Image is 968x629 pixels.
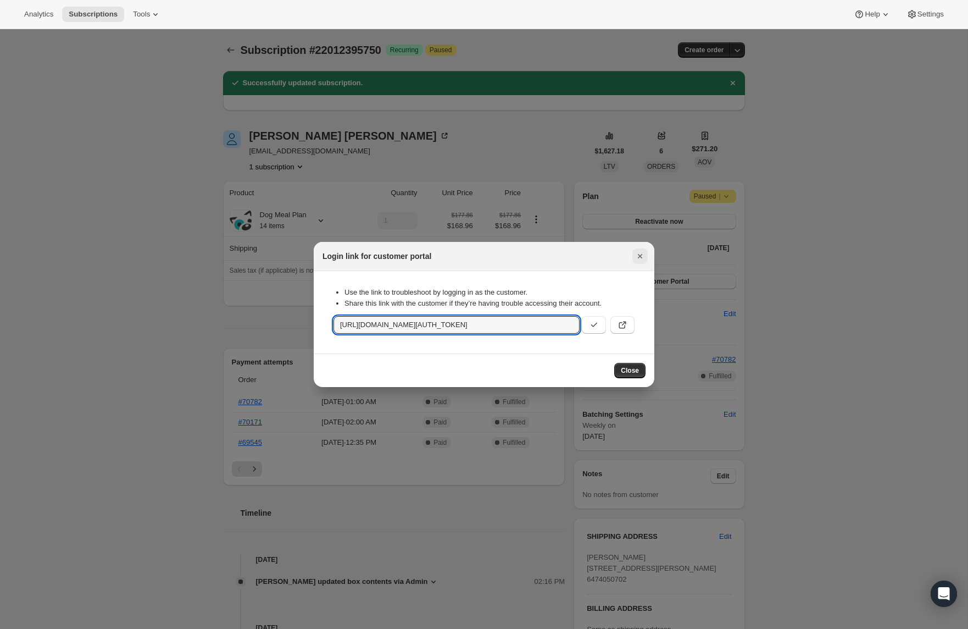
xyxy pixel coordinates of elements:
[847,7,897,22] button: Help
[133,10,150,19] span: Tools
[344,287,635,298] li: Use the link to troubleshoot by logging in as the customer.
[62,7,124,22] button: Subscriptions
[621,366,639,375] span: Close
[917,10,944,19] span: Settings
[900,7,950,22] button: Settings
[344,298,635,309] li: Share this link with the customer if they’re having trouble accessing their account.
[931,581,957,607] div: Open Intercom Messenger
[322,251,431,262] h2: Login link for customer portal
[69,10,118,19] span: Subscriptions
[632,249,648,264] button: Close
[18,7,60,22] button: Analytics
[24,10,53,19] span: Analytics
[865,10,880,19] span: Help
[614,363,646,378] button: Close
[126,7,168,22] button: Tools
